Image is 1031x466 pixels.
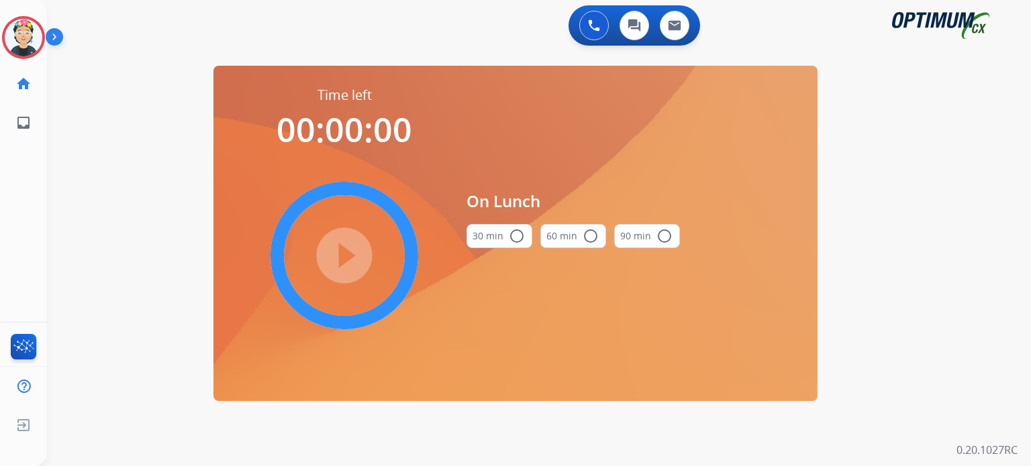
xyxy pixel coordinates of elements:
[15,115,32,131] mat-icon: inbox
[277,107,412,152] span: 00:00:00
[467,189,680,213] span: On Lunch
[467,224,532,248] button: 30 min
[317,86,372,105] span: Time left
[509,228,525,244] mat-icon: radio_button_unchecked
[5,19,42,56] img: avatar
[614,224,680,248] button: 90 min
[540,224,606,248] button: 60 min
[956,442,1018,458] p: 0.20.1027RC
[15,76,32,92] mat-icon: home
[583,228,599,244] mat-icon: radio_button_unchecked
[656,228,673,244] mat-icon: radio_button_unchecked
